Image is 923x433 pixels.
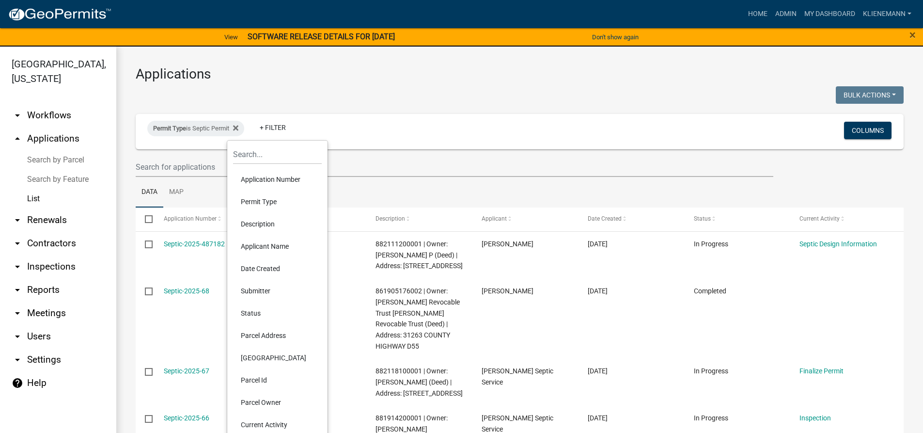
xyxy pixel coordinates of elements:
[12,110,23,121] i: arrow_drop_down
[233,213,322,235] li: Description
[799,367,844,375] a: Finalize Permit
[153,125,186,132] span: Permit Type
[909,28,916,42] span: ×
[799,215,840,222] span: Current Activity
[233,257,322,280] li: Date Created
[694,287,726,295] span: Completed
[482,367,553,386] span: Winters Septic Service
[694,414,728,422] span: In Progress
[233,369,322,391] li: Parcel Id
[375,240,463,270] span: 882111200001 | Owner: Aldinger, Layne P (Deed) | Address: 22510 170TH ST
[220,29,242,45] a: View
[252,119,294,136] a: + Filter
[233,235,322,257] li: Applicant Name
[163,177,189,208] a: Map
[233,144,322,164] input: Search...
[12,261,23,273] i: arrow_drop_down
[844,122,892,139] button: Columns
[375,215,405,222] span: Description
[147,121,244,136] div: is Septic Permit
[233,391,322,414] li: Parcel Owner
[12,238,23,249] i: arrow_drop_down
[164,240,225,248] a: Septic-2025-487182
[472,208,579,231] datatable-header-cell: Applicant
[799,240,877,248] a: Septic Design Information
[164,367,209,375] a: Septic-2025-67
[233,168,322,191] li: Application Number
[164,215,217,222] span: Application Number
[799,414,831,422] a: Inspection
[248,32,395,41] strong: SOFTWARE RELEASE DETAILS FOR [DATE]
[12,214,23,226] i: arrow_drop_down
[482,287,533,295] span: Deborah Cooley
[12,354,23,366] i: arrow_drop_down
[136,208,154,231] datatable-header-cell: Select
[694,215,711,222] span: Status
[136,177,163,208] a: Data
[375,367,463,397] span: 882118100001 | Owner: Andersen, Joshua D (Deed) | Address: 18062 H AVE
[136,66,904,82] h3: Applications
[233,191,322,213] li: Permit Type
[588,287,608,295] span: 09/26/2025
[588,367,608,375] span: 09/23/2025
[800,5,859,23] a: My Dashboard
[482,215,507,222] span: Applicant
[694,240,728,248] span: In Progress
[12,133,23,144] i: arrow_drop_up
[771,5,800,23] a: Admin
[154,208,260,231] datatable-header-cell: Application Number
[12,284,23,296] i: arrow_drop_down
[588,414,608,422] span: 09/23/2025
[12,331,23,342] i: arrow_drop_down
[859,5,915,23] a: klienemann
[233,347,322,369] li: [GEOGRAPHIC_DATA]
[909,29,916,41] button: Close
[233,280,322,302] li: Submitter
[588,29,642,45] button: Don't show again
[684,208,790,231] datatable-header-cell: Status
[366,208,472,231] datatable-header-cell: Description
[744,5,771,23] a: Home
[375,287,460,350] span: 861905176002 | Owner: Jeff Koudelka Revocable Trust Jenny Koudelka Revocable Trust (Deed) | Addre...
[482,414,553,433] span: Winters Septic Service
[164,414,209,422] a: Septic-2025-66
[233,302,322,324] li: Status
[136,157,773,177] input: Search for applications
[482,240,533,248] span: Kendall Lienemann
[588,240,608,248] span: 10/02/2025
[579,208,685,231] datatable-header-cell: Date Created
[12,377,23,389] i: help
[836,86,904,104] button: Bulk Actions
[233,324,322,347] li: Parcel Address
[12,307,23,319] i: arrow_drop_down
[588,215,622,222] span: Date Created
[164,287,209,295] a: Septic-2025-68
[694,367,728,375] span: In Progress
[790,208,896,231] datatable-header-cell: Current Activity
